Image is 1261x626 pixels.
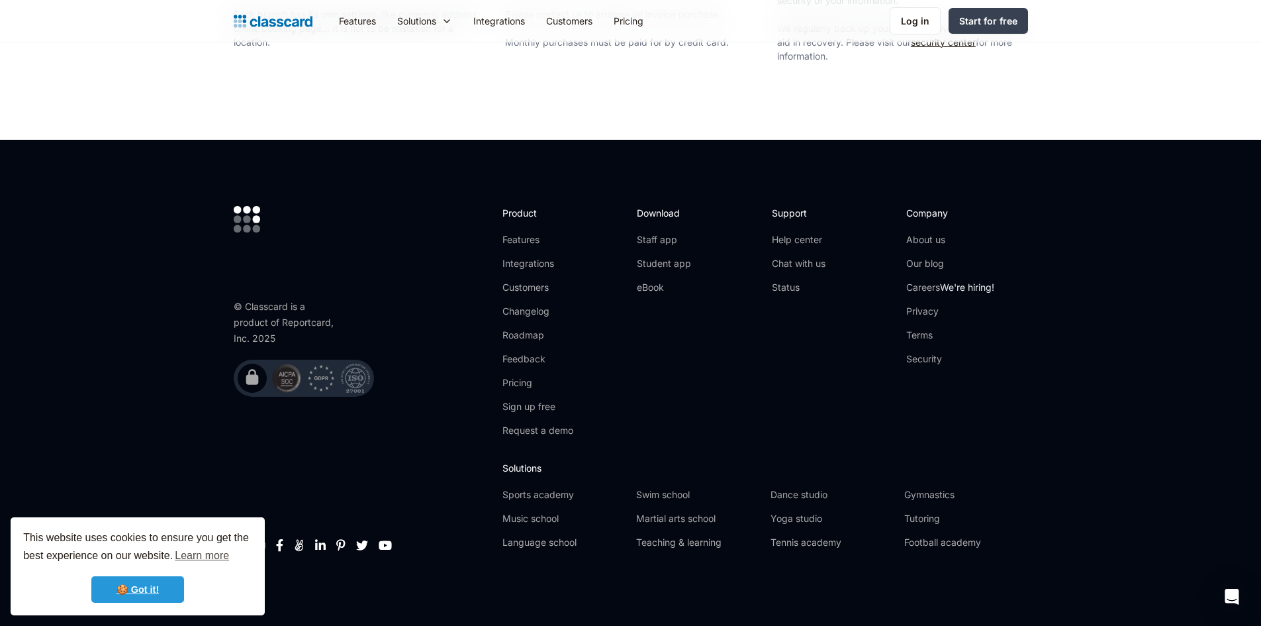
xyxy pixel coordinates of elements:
[502,536,626,549] a: Language school
[502,305,573,318] a: Changelog
[636,512,759,525] a: Martial arts school
[901,14,929,28] div: Log in
[637,257,691,270] a: Student app
[904,512,1027,525] a: Tutoring
[959,14,1017,28] div: Start for free
[906,352,994,366] a: Security
[387,6,463,36] div: Solutions
[906,305,994,318] a: Privacy
[772,233,825,246] a: Help center
[502,400,573,413] a: Sign up free
[502,512,626,525] a: Music school
[906,329,994,342] a: Terms
[91,576,184,603] a: dismiss cookie message
[911,36,976,48] a: security center
[536,6,603,36] a: Customers
[906,281,994,294] a: CareersWe're hiring!
[356,539,368,552] a: 
[276,539,283,552] a: 
[502,424,573,437] a: Request a demo
[637,233,691,246] a: Staff app
[234,299,340,346] div: © Classcard is a product of Reportcard, Inc. 2025
[637,206,691,220] h2: Download
[502,461,1027,475] h2: Solutions
[11,517,265,615] div: cookieconsent
[906,206,994,220] h2: Company
[906,257,994,270] a: Our blog
[502,352,573,366] a: Feedback
[636,536,759,549] a: Teaching & learning
[906,233,994,246] a: About us
[502,488,626,501] a: Sports academy
[502,376,573,390] a: Pricing
[636,488,759,501] a: Swim school
[603,6,654,36] a: Pricing
[23,530,252,566] span: This website uses cookies to ensure you get the best experience on our website.
[771,488,894,501] a: Dance studio
[772,206,825,220] h2: Support
[502,281,573,294] a: Customers
[397,14,436,28] div: Solutions
[771,536,894,549] a: Tennis academy
[772,257,825,270] a: Chat with us
[904,488,1027,501] a: Gymnastics
[315,539,326,552] a: 
[949,8,1028,34] a: Start for free
[294,539,304,552] a: 
[940,282,994,293] span: We're hiring!
[1216,581,1248,613] div: Open Intercom Messenger
[502,257,573,270] a: Integrations
[336,539,346,552] a: 
[637,281,691,294] a: eBook
[502,233,573,246] a: Features
[771,512,894,525] a: Yoga studio
[234,12,312,30] a: home
[904,536,1027,549] a: Football academy
[173,546,231,566] a: learn more about cookies
[502,329,573,342] a: Roadmap
[463,6,536,36] a: Integrations
[772,281,825,294] a: Status
[379,539,392,552] a: 
[890,7,941,34] a: Log in
[328,6,387,36] a: Features
[502,206,573,220] h2: Product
